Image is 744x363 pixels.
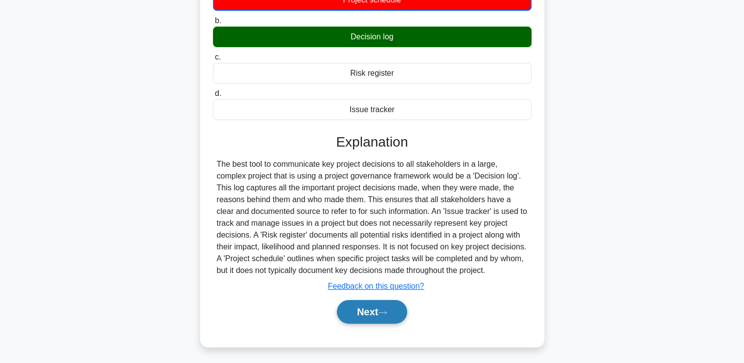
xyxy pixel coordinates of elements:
[215,53,221,61] span: c.
[219,134,526,151] h3: Explanation
[213,63,532,84] div: Risk register
[213,99,532,120] div: Issue tracker
[215,16,221,25] span: b.
[215,89,221,97] span: d.
[328,282,424,290] a: Feedback on this question?
[217,158,528,276] div: The best tool to communicate key project decisions to all stakeholders in a large, complex projec...
[337,300,407,324] button: Next
[213,27,532,47] div: Decision log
